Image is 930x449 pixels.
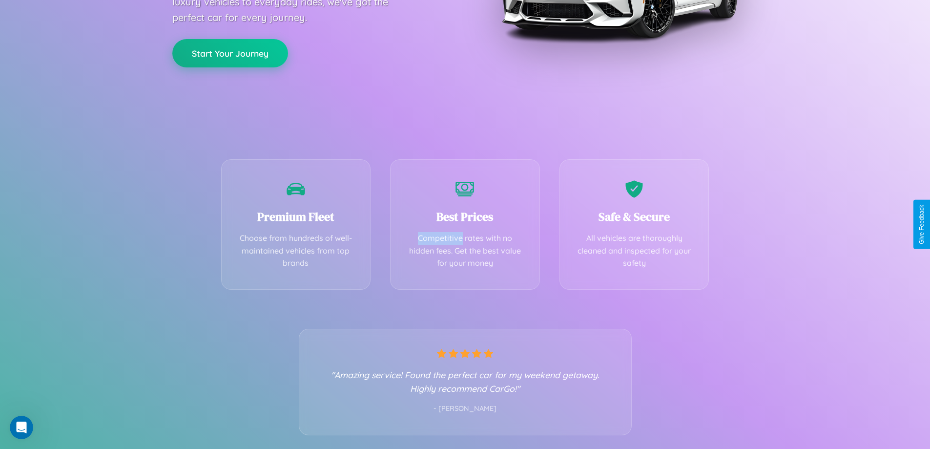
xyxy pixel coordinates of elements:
p: All vehicles are thoroughly cleaned and inspected for your safety [575,232,694,270]
iframe: Intercom live chat [10,416,33,439]
h3: Premium Fleet [236,209,356,225]
div: Give Feedback [918,205,925,244]
h3: Safe & Secure [575,209,694,225]
p: Competitive rates with no hidden fees. Get the best value for your money [405,232,525,270]
p: "Amazing service! Found the perfect car for my weekend getaway. Highly recommend CarGo!" [319,368,612,395]
button: Start Your Journey [172,39,288,67]
p: - [PERSON_NAME] [319,403,612,415]
h3: Best Prices [405,209,525,225]
p: Choose from hundreds of well-maintained vehicles from top brands [236,232,356,270]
